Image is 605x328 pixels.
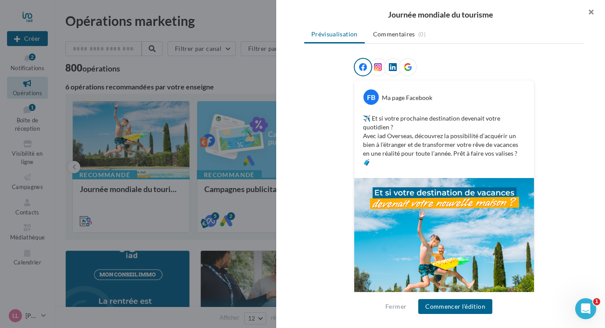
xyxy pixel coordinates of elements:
[290,11,591,18] div: Journée mondiale du tourisme
[418,299,492,314] button: Commencer l'édition
[363,114,525,167] p: ✈️ Et si votre prochaine destination devenait votre quotidien ? Avec iad Overseas, découvrez la p...
[373,30,415,39] span: Commentaires
[575,298,596,319] iframe: Intercom live chat
[382,93,432,102] div: Ma page Facebook
[363,89,379,105] div: FB
[382,301,410,312] button: Fermer
[593,298,600,305] span: 1
[418,31,426,38] span: (0)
